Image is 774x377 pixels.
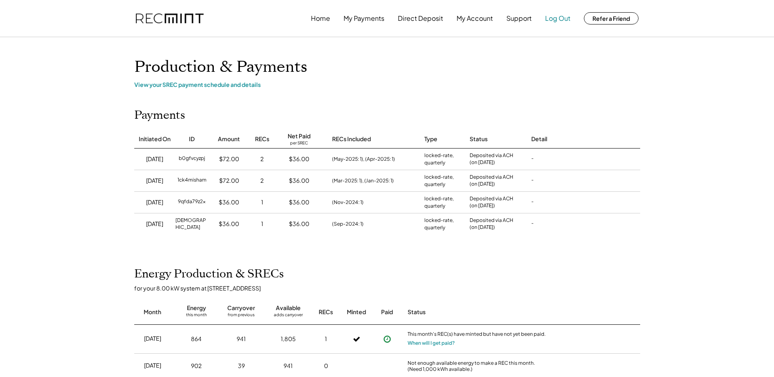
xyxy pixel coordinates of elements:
[144,361,161,370] div: [DATE]
[134,81,640,88] div: View your SREC payment schedule and details
[288,132,310,140] div: Net Paid
[281,335,296,343] div: 1,805
[408,339,455,347] button: When will I get paid?
[134,267,284,281] h2: Energy Production & SRECs
[144,308,161,316] div: Month
[237,335,246,343] div: 941
[146,198,163,206] div: [DATE]
[144,335,161,343] div: [DATE]
[470,152,513,166] div: Deposited via ACH (on [DATE])
[408,360,546,373] div: Not enough available energy to make a REC this month. (Need 1,000 kWh available.)
[134,58,640,77] h1: Production & Payments
[470,217,513,231] div: Deposited via ACH (on [DATE])
[261,220,263,228] div: 1
[289,155,309,163] div: $36.00
[134,109,185,122] h2: Payments
[189,135,195,143] div: ID
[178,198,206,206] div: 9qfda79z2x
[146,220,163,228] div: [DATE]
[219,177,239,185] div: $72.00
[408,308,546,316] div: Status
[457,10,493,27] button: My Account
[219,198,239,206] div: $36.00
[531,177,534,185] div: -
[584,12,639,24] button: Refer a Friend
[381,308,393,316] div: Paid
[531,198,534,206] div: -
[424,195,461,210] div: locked-rate, quarterly
[289,220,309,228] div: $36.00
[398,10,443,27] button: Direct Deposit
[470,135,488,143] div: Status
[146,155,163,163] div: [DATE]
[274,312,303,320] div: adds carryover
[284,362,293,370] div: 941
[228,312,255,320] div: from previous
[325,335,327,343] div: 1
[332,135,371,143] div: RECs Included
[470,174,513,188] div: Deposited via ACH (on [DATE])
[139,135,171,143] div: Initiated On
[311,10,330,27] button: Home
[531,220,534,228] div: -
[332,155,395,163] div: (May-2025: 1), (Apr-2025: 1)
[319,308,333,316] div: RECs
[347,308,366,316] div: Minted
[289,177,309,185] div: $36.00
[531,135,547,143] div: Detail
[531,155,534,163] div: -
[186,312,207,320] div: this month
[219,220,239,228] div: $36.00
[227,304,255,312] div: Carryover
[191,362,202,370] div: 902
[290,140,308,146] div: per SREC
[506,10,532,27] button: Support
[136,13,204,24] img: recmint-logotype%403x.png
[332,199,364,206] div: (Nov-2024: 1)
[545,10,570,27] button: Log Out
[146,177,163,185] div: [DATE]
[175,217,208,231] div: [DEMOGRAPHIC_DATA]
[179,155,205,163] div: b0gfvcyzpj
[260,155,264,163] div: 2
[381,333,393,345] button: Payment approved, but not yet initiated.
[219,155,239,163] div: $72.00
[324,362,328,370] div: 0
[177,177,206,185] div: 1ck4misham
[332,220,364,228] div: (Sep-2024: 1)
[424,135,437,143] div: Type
[255,135,269,143] div: RECs
[470,195,513,209] div: Deposited via ACH (on [DATE])
[344,10,384,27] button: My Payments
[134,284,648,292] div: for your 8.00 kW system at [STREET_ADDRESS]
[191,335,202,343] div: 864
[260,177,264,185] div: 2
[261,198,263,206] div: 1
[424,152,461,166] div: locked-rate, quarterly
[238,362,245,370] div: 39
[218,135,240,143] div: Amount
[424,217,461,231] div: locked-rate, quarterly
[289,198,309,206] div: $36.00
[332,177,394,184] div: (Mar-2025: 1), (Jan-2025: 1)
[276,304,301,312] div: Available
[424,173,461,188] div: locked-rate, quarterly
[408,331,546,339] div: This month's REC(s) have minted but have not yet been paid.
[187,304,206,312] div: Energy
